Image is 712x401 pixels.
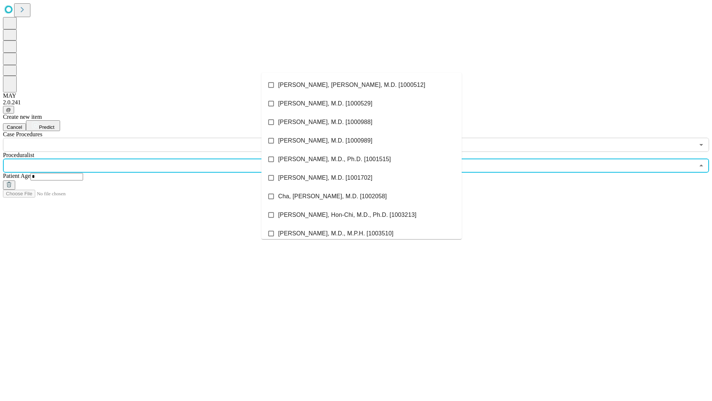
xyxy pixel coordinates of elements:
[696,140,706,150] button: Open
[278,211,416,219] span: [PERSON_NAME], Hon-Chi, M.D., Ph.D. [1003213]
[278,99,372,108] span: [PERSON_NAME], M.D. [1000529]
[3,152,34,158] span: Proceduralist
[278,155,391,164] span: [PERSON_NAME], M.D., Ph.D. [1001515]
[3,114,42,120] span: Create new item
[3,123,26,131] button: Cancel
[7,124,22,130] span: Cancel
[278,81,425,89] span: [PERSON_NAME], [PERSON_NAME], M.D. [1000512]
[278,192,387,201] span: Cha, [PERSON_NAME], M.D. [1002058]
[278,118,372,127] span: [PERSON_NAME], M.D. [1000988]
[278,173,372,182] span: [PERSON_NAME], M.D. [1001702]
[3,131,42,137] span: Scheduled Procedure
[3,106,14,114] button: @
[39,124,54,130] span: Predict
[3,99,709,106] div: 2.0.241
[3,92,709,99] div: MAY
[278,136,372,145] span: [PERSON_NAME], M.D. [1000989]
[26,120,60,131] button: Predict
[6,107,11,113] span: @
[696,160,706,171] button: Close
[278,229,393,238] span: [PERSON_NAME], M.D., M.P.H. [1003510]
[3,173,30,179] span: Patient Age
